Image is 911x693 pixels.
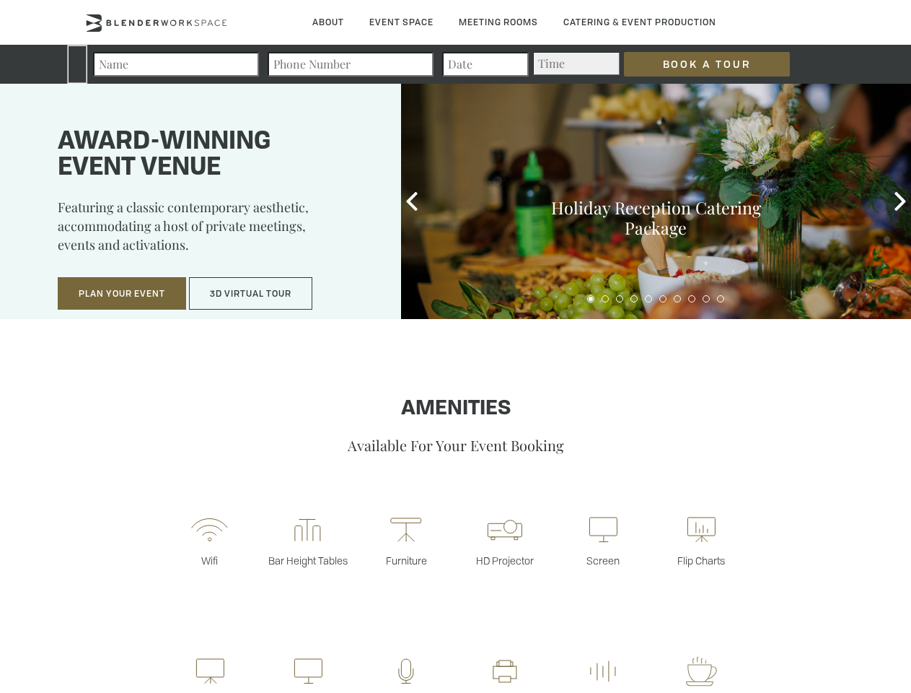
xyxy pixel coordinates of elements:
button: Plan Your Event [58,277,186,310]
p: Furniture [357,554,455,567]
p: HD Projector [456,554,554,567]
p: Flip Charts [652,554,750,567]
p: Available For Your Event Booking [45,435,866,455]
h1: Award-winning event venue [58,129,365,181]
p: Screen [554,554,652,567]
input: Name [93,52,259,77]
p: Wifi [160,554,258,567]
input: Phone Number [268,52,434,77]
input: Date [442,52,529,77]
h1: Amenities [45,398,866,421]
p: Featuring a classic contemporary aesthetic, accommodating a host of private meetings, events and ... [58,198,365,264]
input: Book a Tour [624,52,790,77]
p: Bar Height Tables [259,554,357,567]
button: 3D Virtual Tour [189,277,312,310]
a: Holiday Reception Catering Package [551,196,761,239]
